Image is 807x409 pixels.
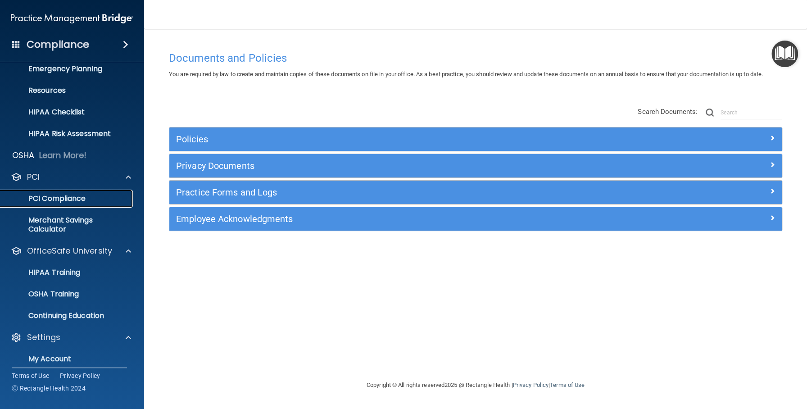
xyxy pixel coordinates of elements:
p: OSHA Training [6,290,79,299]
a: Privacy Documents [176,159,775,173]
h4: Documents and Policies [169,52,782,64]
a: Employee Acknowledgments [176,212,775,226]
p: Continuing Education [6,311,129,320]
a: Practice Forms and Logs [176,185,775,200]
span: You are required by law to create and maintain copies of these documents on file in your office. ... [169,71,763,77]
iframe: Drift Widget Chat Controller [651,345,796,381]
p: PCI [27,172,40,182]
span: Search Documents: [638,108,698,116]
p: Emergency Planning [6,64,129,73]
p: My Account [6,354,129,364]
button: Open Resource Center [771,41,798,67]
input: Search [721,106,782,119]
img: PMB logo [11,9,133,27]
p: HIPAA Risk Assessment [6,129,129,138]
a: Terms of Use [12,371,49,380]
p: PCI Compliance [6,194,129,203]
h4: Compliance [27,38,89,51]
div: Copyright © All rights reserved 2025 @ Rectangle Health | | [311,371,640,400]
p: OfficeSafe University [27,245,112,256]
p: HIPAA Checklist [6,108,129,117]
a: Privacy Policy [512,382,548,388]
h5: Practice Forms and Logs [176,187,622,197]
p: OSHA [12,150,35,161]
p: Resources [6,86,129,95]
p: HIPAA Training [6,268,80,277]
a: Settings [11,332,131,343]
p: Learn More! [39,150,87,161]
span: Ⓒ Rectangle Health 2024 [12,384,86,393]
a: Privacy Policy [60,371,100,380]
a: OfficeSafe University [11,245,131,256]
h5: Privacy Documents [176,161,622,171]
h5: Employee Acknowledgments [176,214,622,224]
h5: Policies [176,134,622,144]
a: Policies [176,132,775,146]
p: Merchant Savings Calculator [6,216,129,234]
img: ic-search.3b580494.png [706,109,714,117]
a: Terms of Use [550,382,585,388]
p: Settings [27,332,60,343]
a: PCI [11,172,131,182]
